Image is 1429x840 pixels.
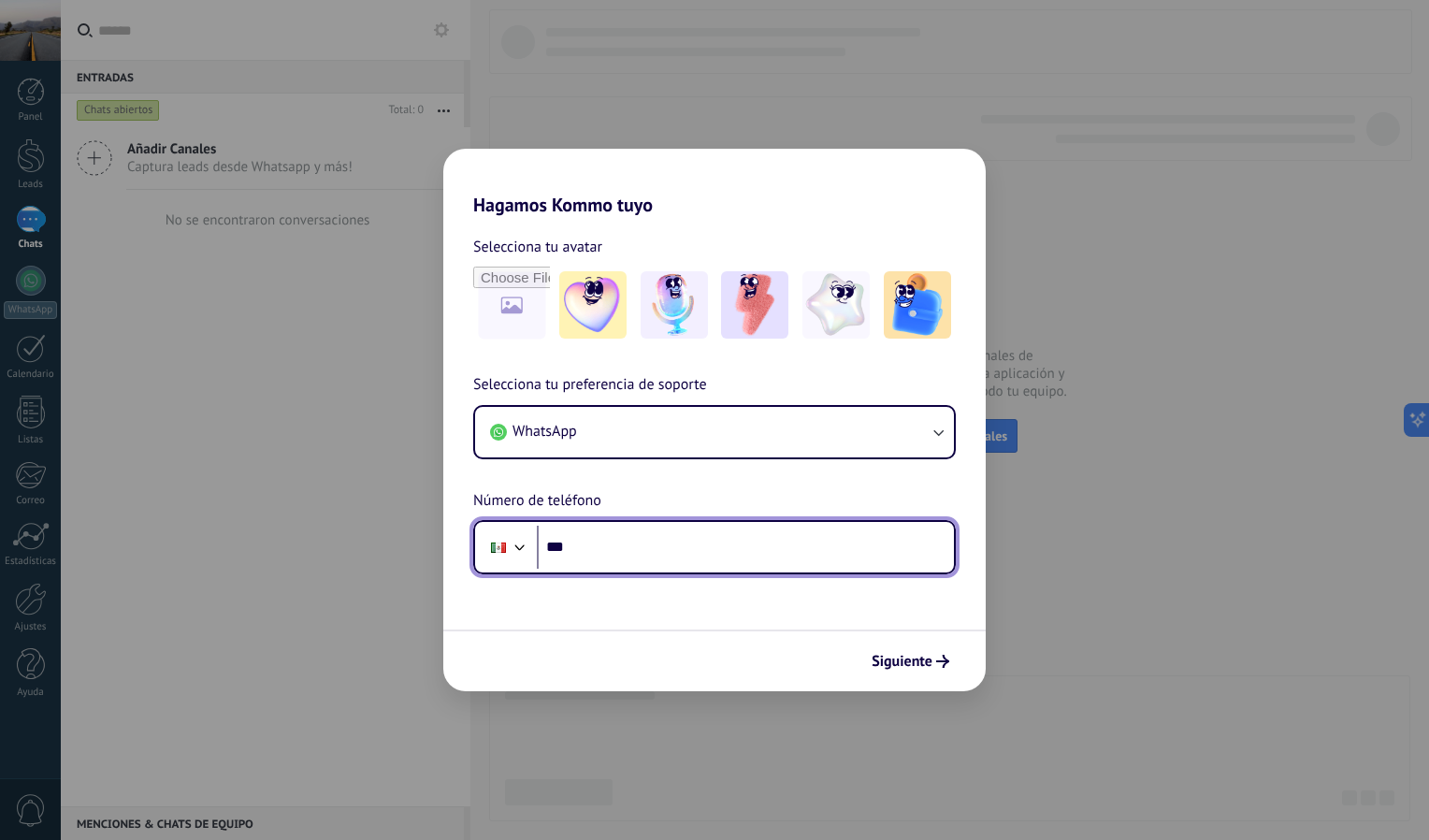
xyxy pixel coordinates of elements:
[512,422,577,441] span: WhatsApp
[473,235,602,259] span: Selecciona tu avatar
[721,271,788,339] img: -3.jpeg
[443,149,986,216] h2: Hagamos Kommo tuyo
[884,271,951,339] img: -5.jpeg
[641,271,708,339] img: -2.jpeg
[473,373,707,398] span: Selecciona tu preferencia de soporte
[863,645,958,677] button: Siguiente
[872,655,932,668] span: Siguiente
[473,489,601,514] span: Número de teléfono
[475,407,954,457] button: WhatsApp
[559,271,627,339] img: -1.jpeg
[802,271,870,339] img: -4.jpeg
[481,528,516,567] div: Mexico: + 52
